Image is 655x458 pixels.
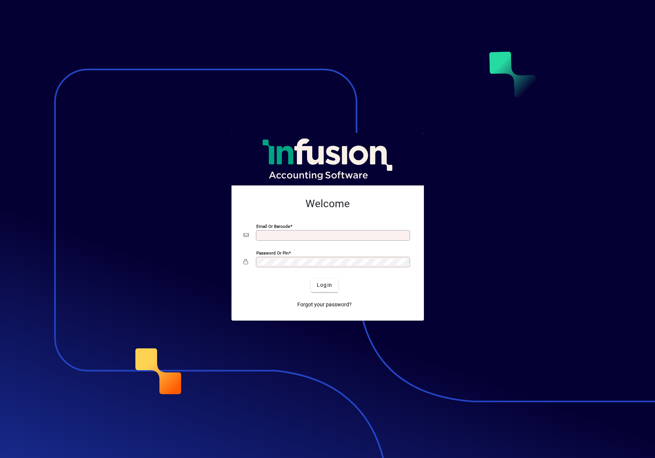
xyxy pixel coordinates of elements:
[317,281,332,289] span: Login
[244,197,412,210] h2: Welcome
[311,279,338,292] button: Login
[297,301,352,309] span: Forgot your password?
[256,223,290,229] mat-label: Email or Barcode
[256,250,289,255] mat-label: Password or Pin
[294,298,355,312] a: Forgot your password?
